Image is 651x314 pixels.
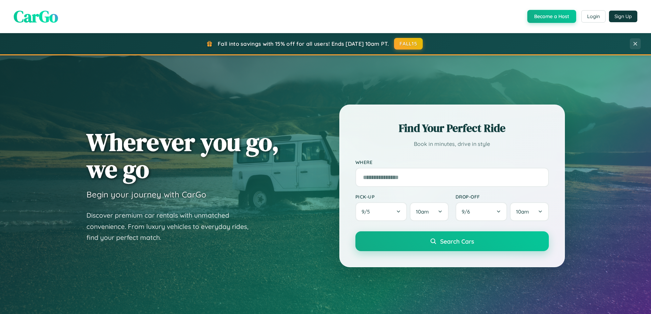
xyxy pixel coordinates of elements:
[516,208,529,215] span: 10am
[410,202,448,221] button: 10am
[510,202,548,221] button: 10am
[355,121,549,136] h2: Find Your Perfect Ride
[86,128,279,182] h1: Wherever you go, we go
[218,40,389,47] span: Fall into savings with 15% off for all users! Ends [DATE] 10am PT.
[609,11,637,22] button: Sign Up
[462,208,473,215] span: 9 / 6
[355,159,549,165] label: Where
[394,38,423,50] button: FALL15
[86,210,257,243] p: Discover premium car rentals with unmatched convenience. From luxury vehicles to everyday rides, ...
[440,237,474,245] span: Search Cars
[456,202,507,221] button: 9/6
[355,202,407,221] button: 9/5
[362,208,373,215] span: 9 / 5
[355,231,549,251] button: Search Cars
[86,189,206,200] h3: Begin your journey with CarGo
[14,5,58,28] span: CarGo
[355,194,449,200] label: Pick-up
[527,10,576,23] button: Become a Host
[456,194,549,200] label: Drop-off
[416,208,429,215] span: 10am
[355,139,549,149] p: Book in minutes, drive in style
[581,10,606,23] button: Login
